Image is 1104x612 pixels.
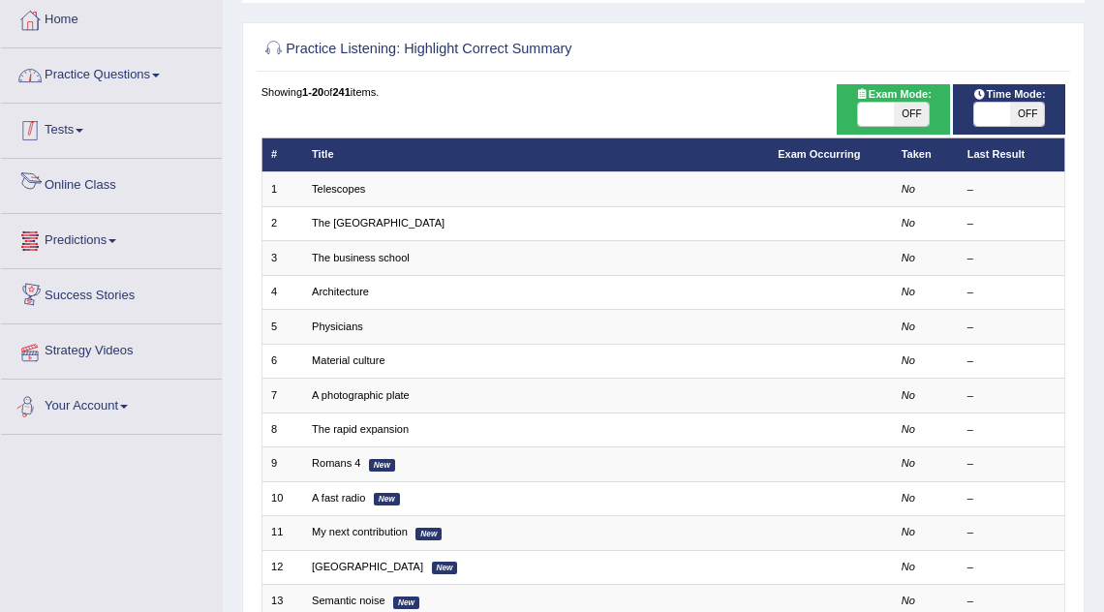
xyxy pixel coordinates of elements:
td: 9 [261,447,303,481]
a: Online Class [1,159,222,207]
div: – [967,456,1056,472]
td: 11 [261,516,303,550]
td: 3 [261,241,303,275]
em: No [902,252,915,263]
a: Predictions [1,214,222,262]
em: New [393,597,419,609]
em: No [902,561,915,572]
span: OFF [1010,103,1045,126]
a: Success Stories [1,269,222,318]
div: – [967,182,1056,198]
em: No [902,526,915,537]
h2: Practice Listening: Highlight Correct Summary [261,37,760,62]
span: Exam Mode: [848,86,937,104]
em: New [432,562,458,574]
em: No [902,389,915,401]
div: – [967,491,1056,506]
b: 241 [332,86,350,98]
div: – [967,594,1056,609]
em: No [902,354,915,366]
a: The business school [312,252,410,263]
em: No [902,286,915,297]
div: Show exams occurring in exams [837,84,949,135]
div: – [967,320,1056,335]
td: 4 [261,275,303,309]
a: Material culture [312,354,385,366]
a: My next contribution [312,526,408,537]
em: New [369,459,395,472]
td: 2 [261,206,303,240]
a: The [GEOGRAPHIC_DATA] [312,217,445,229]
td: 8 [261,413,303,446]
td: 10 [261,481,303,515]
th: Taken [892,138,958,171]
div: – [967,353,1056,369]
em: No [902,492,915,504]
a: Architecture [312,286,369,297]
em: No [902,321,915,332]
th: # [261,138,303,171]
em: New [415,528,442,540]
a: A photographic plate [312,389,410,401]
a: Physicians [312,321,363,332]
th: Last Result [958,138,1065,171]
em: No [902,217,915,229]
td: 7 [261,379,303,413]
div: – [967,285,1056,300]
em: No [902,423,915,435]
a: Exam Occurring [778,148,860,160]
a: [GEOGRAPHIC_DATA] [312,561,423,572]
a: Semantic noise [312,595,385,606]
div: – [967,216,1056,231]
div: Showing of items. [261,84,1066,100]
a: Your Account [1,380,222,428]
a: A fast radio [312,492,365,504]
a: Romans 4 [312,457,360,469]
a: Telescopes [312,183,365,195]
td: 6 [261,344,303,378]
div: – [967,422,1056,438]
a: Practice Questions [1,48,222,97]
div: – [967,560,1056,575]
th: Title [303,138,769,171]
div: – [967,388,1056,404]
span: Time Mode: [966,86,1052,104]
b: 1-20 [302,86,323,98]
em: No [902,183,915,195]
em: New [374,493,400,505]
td: 1 [261,172,303,206]
a: Strategy Videos [1,324,222,373]
a: Tests [1,104,222,152]
em: No [902,457,915,469]
div: – [967,251,1056,266]
td: 12 [261,550,303,584]
em: No [902,595,915,606]
span: OFF [894,103,929,126]
a: The rapid expansion [312,423,409,435]
div: – [967,525,1056,540]
td: 5 [261,310,303,344]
